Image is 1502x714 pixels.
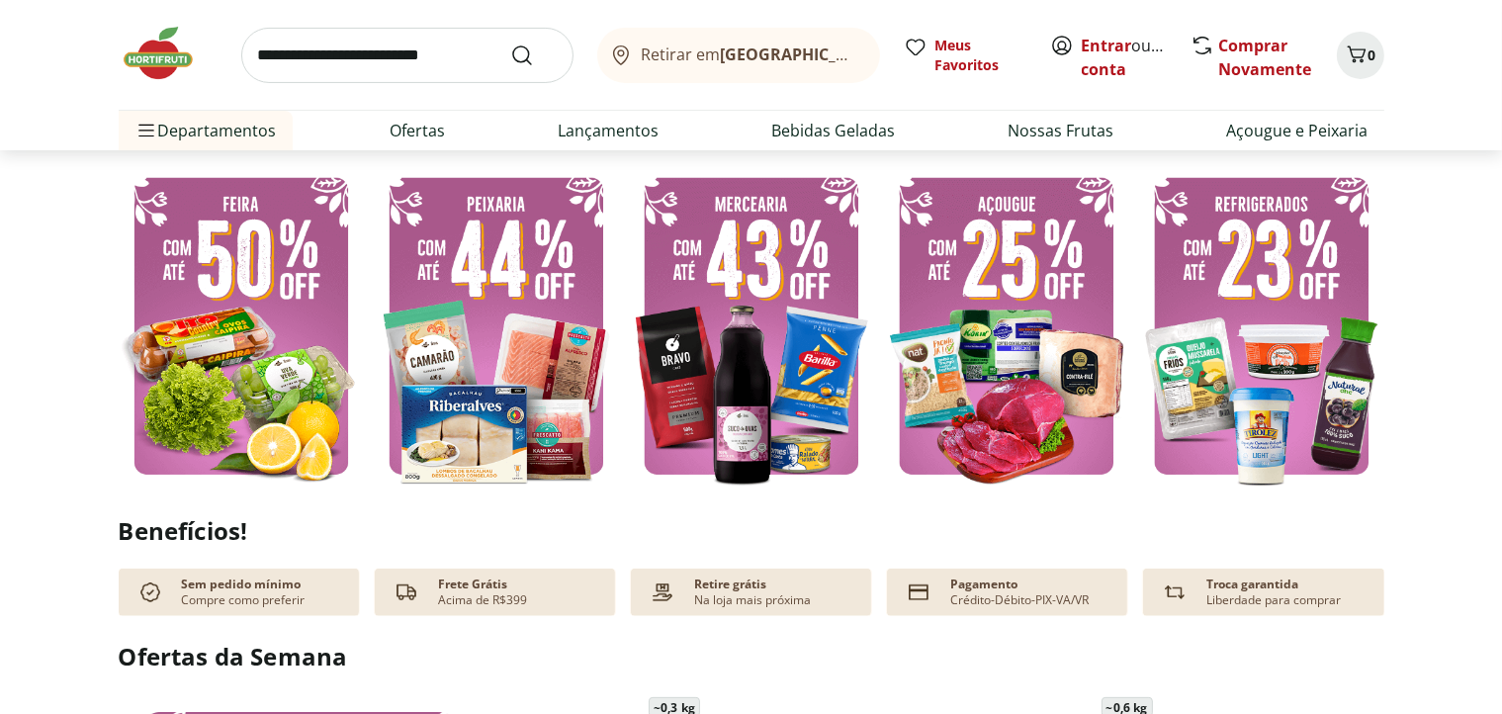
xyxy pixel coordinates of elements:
[1008,119,1113,142] a: Nossas Frutas
[134,107,158,154] button: Menu
[1369,45,1376,64] span: 0
[119,162,364,490] img: feira
[641,45,859,63] span: Retirar em
[119,517,1384,545] h2: Benefícios!
[134,107,277,154] span: Departamentos
[597,28,880,83] button: Retirar em[GEOGRAPHIC_DATA]/[GEOGRAPHIC_DATA]
[950,577,1017,592] p: Pagamento
[694,592,811,608] p: Na loja mais próxima
[647,577,678,608] img: payment
[374,162,619,490] img: pescados
[510,44,558,67] button: Submit Search
[182,592,306,608] p: Compre como preferir
[629,162,874,490] img: mercearia
[119,24,218,83] img: Hortifruti
[558,119,659,142] a: Lançamentos
[1226,119,1368,142] a: Açougue e Peixaria
[182,577,302,592] p: Sem pedido mínimo
[390,119,445,142] a: Ofertas
[438,592,527,608] p: Acima de R$399
[1219,35,1312,80] a: Comprar Novamente
[1082,34,1170,81] span: ou
[1159,577,1191,608] img: Devolução
[241,28,574,83] input: search
[391,577,422,608] img: truck
[1337,32,1384,79] button: Carrinho
[694,577,766,592] p: Retire grátis
[935,36,1026,75] span: Meus Favoritos
[1206,577,1298,592] p: Troca garantida
[438,577,507,592] p: Frete Grátis
[884,162,1129,490] img: açougue
[904,36,1026,75] a: Meus Favoritos
[903,577,934,608] img: card
[1082,35,1191,80] a: Criar conta
[1139,162,1384,490] img: resfriados
[720,44,1053,65] b: [GEOGRAPHIC_DATA]/[GEOGRAPHIC_DATA]
[1206,592,1341,608] p: Liberdade para comprar
[771,119,895,142] a: Bebidas Geladas
[134,577,166,608] img: check
[950,592,1089,608] p: Crédito-Débito-PIX-VA/VR
[119,640,1384,673] h2: Ofertas da Semana
[1082,35,1132,56] a: Entrar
